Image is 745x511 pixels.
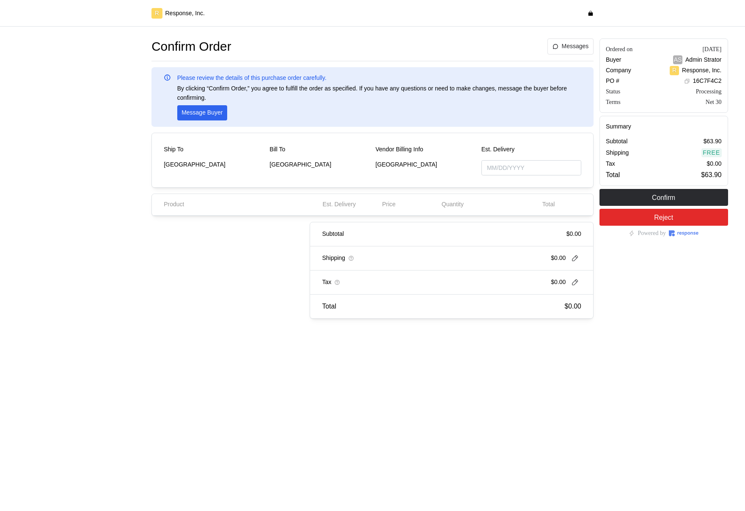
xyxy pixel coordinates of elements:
button: Confirm [599,189,728,206]
div: Processing [696,87,722,96]
div: Net 30 [706,98,722,107]
div: Terms [606,98,621,107]
p: Message Buyer [181,108,223,118]
p: Tax [606,159,615,169]
p: R [155,9,159,18]
p: $0.00 [564,301,581,312]
p: Response, Inc. [165,9,205,18]
p: $0.00 [551,254,566,263]
p: Powered by [638,229,666,238]
div: [DATE] [702,45,721,54]
p: Please review the details of this purchase order carefully. [177,74,327,83]
p: By clicking “Confirm Order,” you agree to fulfill the order as specified. If you have any questio... [177,84,581,102]
p: Reject [654,212,673,223]
p: Total [542,200,555,209]
p: Ship To [164,145,183,154]
p: Price [382,200,396,209]
p: Buyer [606,55,621,65]
p: Product [164,200,184,209]
p: Shipping [606,148,629,158]
p: Est. Delivery [322,200,356,209]
p: $0.00 [707,159,721,169]
h1: Confirm Order [151,38,231,55]
p: Tax [322,278,331,287]
h5: Summary [606,122,722,131]
p: Subtotal [606,137,627,146]
button: Messages [547,38,594,55]
p: [GEOGRAPHIC_DATA] [164,160,264,169]
p: $0.00 [551,278,566,287]
p: 16C7F4C2 [693,77,722,86]
p: Shipping [322,254,345,263]
p: Admin Strator [685,55,722,65]
p: $0.00 [566,230,581,239]
button: Reject [599,209,728,226]
p: Total [322,301,336,312]
p: Company [606,66,631,75]
p: $63.90 [701,169,721,180]
p: Messages [562,42,589,51]
p: $63.90 [704,137,722,146]
p: [GEOGRAPHIC_DATA] [269,160,369,169]
p: PO # [606,77,619,86]
p: Quantity [442,200,464,209]
p: Bill To [269,145,285,154]
div: Status [606,87,620,96]
button: Message Buyer [177,105,227,120]
p: AS [674,55,682,65]
p: Vendor Billing Info [376,145,423,154]
p: R [672,66,676,75]
p: Est. Delivery [481,145,581,154]
input: MM/DD/YYYY [481,160,581,176]
p: Total [606,169,620,180]
p: Confirm [652,192,675,203]
p: Subtotal [322,230,344,239]
img: Response Logo [669,230,698,236]
p: Free [703,148,720,158]
p: Response, Inc. [682,66,721,75]
p: [GEOGRAPHIC_DATA] [376,160,476,169]
div: Ordered on [606,45,632,54]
